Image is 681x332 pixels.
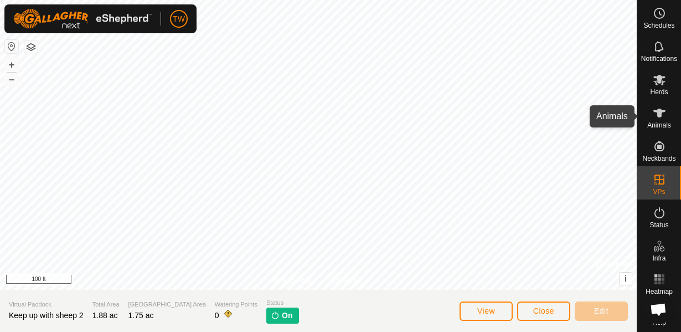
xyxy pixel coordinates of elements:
img: Gallagher Logo [13,9,152,29]
span: Animals [647,122,671,129]
span: Heatmap [646,288,673,295]
span: Herds [650,89,668,95]
div: Open chat [643,294,673,324]
img: turn-on [271,311,280,320]
span: On [282,310,292,321]
span: Schedules [643,22,674,29]
span: Total Area [92,300,120,309]
span: Notifications [641,55,677,62]
a: Help [637,299,681,330]
span: Help [652,319,666,326]
span: Edit [594,307,608,315]
button: Map Layers [24,40,38,54]
span: 1.75 ac [128,311,154,320]
button: + [5,58,18,71]
button: i [620,273,632,285]
span: Close [533,307,554,315]
span: Status [266,298,299,308]
a: Contact Us [329,275,362,285]
span: 1.88 ac [92,311,118,320]
span: View [477,307,495,315]
span: 0 [215,311,219,320]
button: Close [517,302,570,321]
span: [GEOGRAPHIC_DATA] Area [128,300,206,309]
button: View [460,302,513,321]
a: Privacy Policy [275,275,316,285]
span: Neckbands [642,155,675,162]
span: TW [173,13,185,25]
span: Watering Points [215,300,257,309]
span: Status [649,222,668,228]
span: Infra [652,255,665,262]
span: Virtual Paddock [9,300,84,309]
button: Reset Map [5,40,18,53]
button: – [5,73,18,86]
span: VPs [653,188,665,195]
span: Keep up with sheep 2 [9,311,84,320]
span: i [625,274,627,283]
button: Edit [575,302,628,321]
